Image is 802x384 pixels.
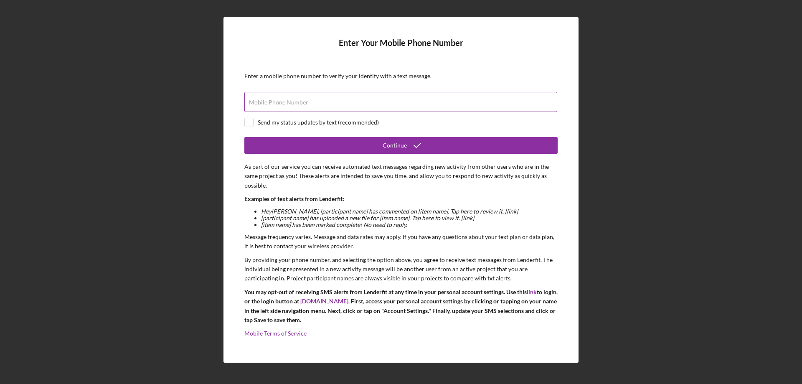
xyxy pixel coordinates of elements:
h4: Enter Your Mobile Phone Number [244,38,558,60]
div: Enter a mobile phone number to verify your identity with a text message. [244,73,558,79]
p: Message frequency varies. Message and data rates may apply. If you have any questions about your ... [244,232,558,251]
p: You may opt-out of receiving SMS alerts from Lenderfit at any time in your personal account setti... [244,287,558,325]
div: Send my status updates by text (recommended) [258,119,379,126]
li: [item name] has been marked complete! No need to reply. [261,221,558,228]
p: As part of our service you can receive automated text messages regarding new activity from other ... [244,162,558,190]
button: Continue [244,137,558,154]
label: Mobile Phone Number [249,99,308,106]
a: Mobile Terms of Service [244,330,307,337]
li: [participant name] has uploaded a new file for [item name]. Tap here to view it. [link] [261,215,558,221]
p: Examples of text alerts from Lenderfit: [244,194,558,203]
p: By providing your phone number, and selecting the option above, you agree to receive text message... [244,255,558,283]
div: Continue [383,137,407,154]
li: Hey [PERSON_NAME] , [participant name] has commented on [item name]. Tap here to review it. [link] [261,208,558,215]
a: link [527,288,537,295]
a: [DOMAIN_NAME] [300,298,348,305]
